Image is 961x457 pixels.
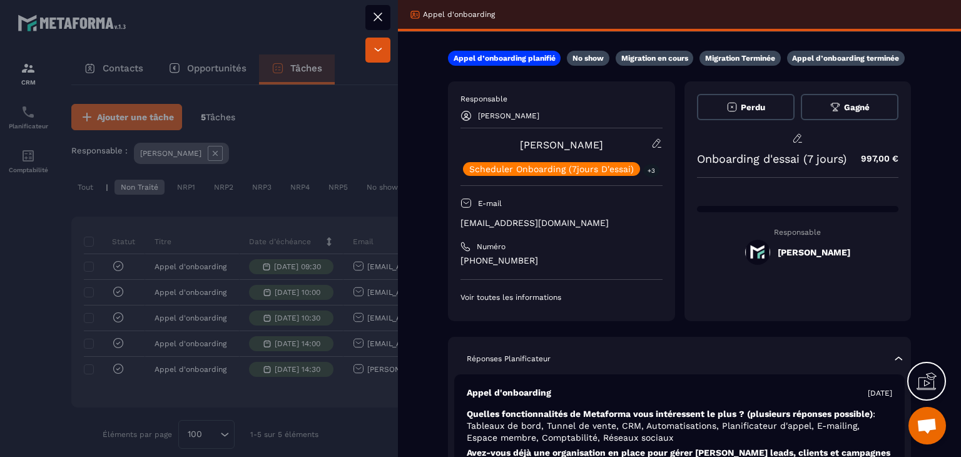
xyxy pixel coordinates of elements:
button: Gagné [801,94,898,120]
p: E-mail [478,198,502,208]
p: No show [572,53,604,63]
p: Migration en cours [621,53,688,63]
p: [DATE] [868,388,892,398]
div: Ouvrir le chat [908,407,946,444]
span: Perdu [741,103,765,112]
h5: [PERSON_NAME] [778,247,850,257]
p: Quelles fonctionnalités de Metaforma vous intéressent le plus ? (plusieurs réponses possible) [467,408,892,444]
p: Appel d'onboarding [467,387,551,399]
p: [PERSON_NAME] [478,111,539,120]
p: Scheduler Onboarding (7jours D'essai) [469,165,634,173]
p: Onboarding d'essai (7 jours) [697,152,847,165]
p: Appel d’onboarding planifié [454,53,556,63]
p: [PHONE_NUMBER] [460,255,663,267]
p: Voir toutes les informations [460,292,663,302]
a: [PERSON_NAME] [520,139,603,151]
span: Gagné [844,103,870,112]
p: [EMAIL_ADDRESS][DOMAIN_NAME] [460,217,663,229]
p: Responsable [460,94,663,104]
span: : Tableaux de bord, Tunnel de vente, CRM, Automatisations, Planificateur d'appel, E-mailing, Espa... [467,409,875,443]
p: Réponses Planificateur [467,354,551,364]
p: Numéro [477,242,506,252]
p: 997,00 € [848,146,898,171]
p: +3 [643,164,659,177]
button: Perdu [697,94,795,120]
p: Appel d'onboarding [423,9,495,19]
p: Appel d’onboarding terminée [792,53,899,63]
p: Responsable [697,228,899,237]
p: Migration Terminée [705,53,775,63]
